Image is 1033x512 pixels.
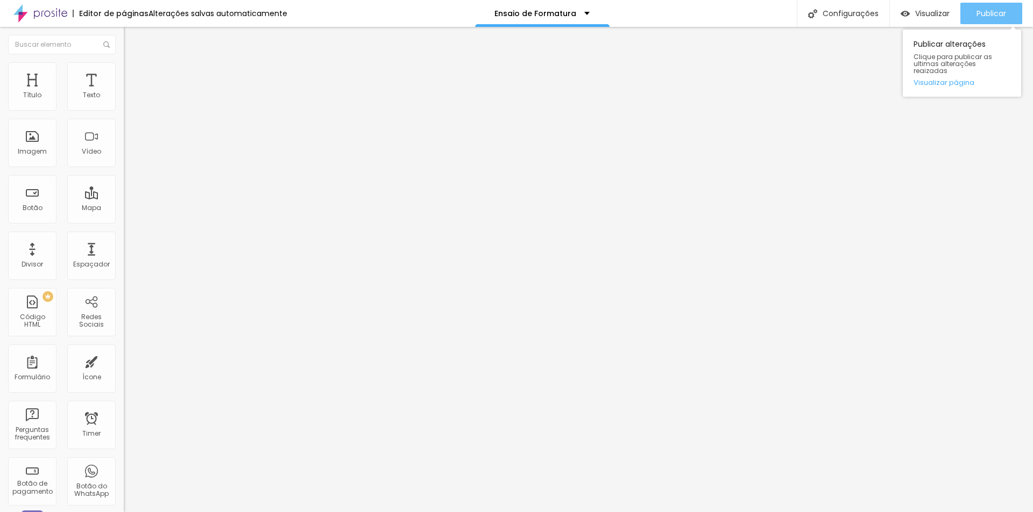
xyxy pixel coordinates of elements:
[914,79,1010,86] a: Visualizar página
[22,261,43,268] div: Divisor
[15,373,50,381] div: Formulário
[18,148,47,155] div: Imagem
[23,204,43,212] div: Botão
[70,313,112,329] div: Redes Sociais
[903,30,1021,97] div: Publicar alterações
[73,261,110,268] div: Espaçador
[82,148,101,155] div: Vídeo
[73,10,148,17] div: Editor de páginas
[103,41,110,48] img: Icone
[23,91,41,99] div: Título
[82,373,101,381] div: Ícone
[124,27,1033,512] iframe: Editor
[890,3,960,24] button: Visualizar
[82,430,101,437] div: Timer
[901,9,910,18] img: view-1.svg
[8,35,116,54] input: Buscar elemento
[11,480,53,495] div: Botão de pagamento
[977,9,1006,18] span: Publicar
[82,204,101,212] div: Mapa
[70,482,112,498] div: Botão do WhatsApp
[11,426,53,442] div: Perguntas frequentes
[960,3,1022,24] button: Publicar
[83,91,100,99] div: Texto
[808,9,817,18] img: Icone
[11,313,53,329] div: Código HTML
[915,9,950,18] span: Visualizar
[494,10,576,17] p: Ensaio de Formatura
[914,53,1010,75] span: Clique para publicar as ultimas alterações reaizadas
[148,10,287,17] div: Alterações salvas automaticamente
